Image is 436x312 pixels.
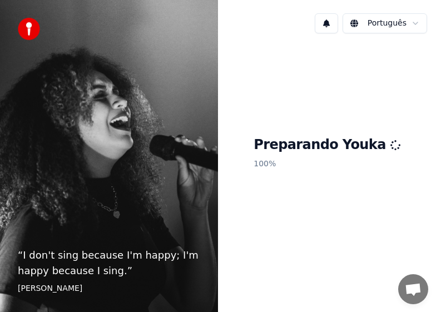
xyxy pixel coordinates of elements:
[254,154,400,174] p: 100 %
[398,274,428,304] div: Bate-papo aberto
[18,247,200,279] p: “ I don't sing because I'm happy; I'm happy because I sing. ”
[254,136,400,154] h1: Preparando Youka
[18,18,40,40] img: youka
[18,283,200,294] footer: [PERSON_NAME]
